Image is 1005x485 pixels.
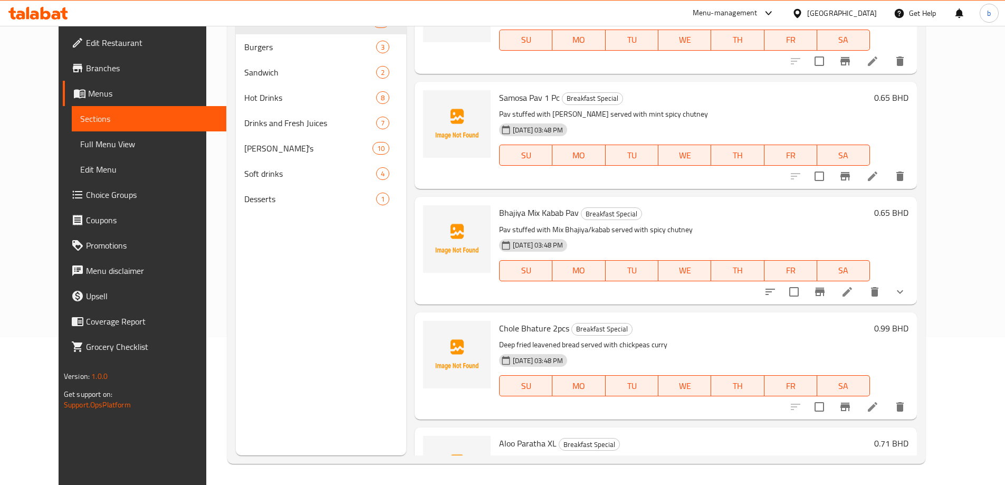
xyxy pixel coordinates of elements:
span: FR [769,148,813,163]
span: Breakfast Special [559,439,619,451]
h6: 0.99 BHD [874,321,908,336]
div: items [376,91,389,104]
button: FR [764,145,817,166]
span: Grocery Checklist [86,340,218,353]
span: MO [557,148,601,163]
button: TH [711,30,764,51]
div: Drinks and Fresh Juices7 [236,110,406,136]
img: Samosa Pav 1 Pc [423,90,491,158]
a: Grocery Checklist [63,334,226,359]
div: Desserts1 [236,186,406,212]
div: items [376,117,389,129]
span: Bhajiya Mix Kabab Pav [499,205,579,221]
span: Breakfast Special [572,323,632,335]
a: Edit Restaurant [63,30,226,55]
span: 8 [377,93,389,103]
span: SU [504,148,548,163]
button: WE [658,375,711,396]
div: Soft drinks4 [236,161,406,186]
span: SU [504,32,548,47]
div: [GEOGRAPHIC_DATA] [807,7,877,19]
div: Burgers3 [236,34,406,60]
button: TH [711,145,764,166]
img: Bhajiya Mix Kabab Pav [423,205,491,273]
span: WE [663,32,707,47]
h6: 0.65 BHD [874,205,908,220]
button: MO [552,260,605,281]
div: Breakfast Special [562,92,623,105]
span: FR [769,32,813,47]
span: Select to update [808,50,830,72]
span: Sections [80,112,218,125]
span: MO [557,263,601,278]
span: Upsell [86,290,218,302]
span: 10 [373,144,389,154]
span: WE [663,263,707,278]
button: SU [499,145,552,166]
span: 2 [377,68,389,78]
div: Mojito's [244,142,372,155]
p: Deep fried leavened bread served with chickpeas curry [499,338,870,351]
span: Sandwich [244,66,376,79]
span: SA [821,263,866,278]
button: sort-choices [758,279,783,305]
span: Select to update [808,165,830,187]
button: FR [764,260,817,281]
a: Full Menu View [72,131,226,157]
span: SA [821,148,866,163]
button: MO [552,30,605,51]
h6: 0.71 BHD [874,436,908,451]
span: TH [715,32,760,47]
span: TU [610,148,654,163]
button: MO [552,145,605,166]
button: WE [658,145,711,166]
span: Get support on: [64,387,112,401]
div: Burgers [244,41,376,53]
div: Menu-management [693,7,758,20]
div: Desserts [244,193,376,205]
span: Edit Restaurant [86,36,218,49]
div: Breakfast Special [559,438,620,451]
button: TU [606,260,658,281]
span: FR [769,263,813,278]
button: FR [764,375,817,396]
a: Coupons [63,207,226,233]
span: MO [557,32,601,47]
p: Pav stuffed with Mix Bhajiya/kabab served with spicy chutney [499,223,870,236]
a: Choice Groups [63,182,226,207]
a: Upsell [63,283,226,309]
span: MO [557,378,601,394]
button: TU [606,145,658,166]
button: SA [817,260,870,281]
span: TU [610,378,654,394]
button: Branch-specific-item [832,164,858,189]
span: SA [821,32,866,47]
span: [DATE] 03:48 PM [509,125,567,135]
div: items [372,142,389,155]
a: Branches [63,55,226,81]
button: SA [817,375,870,396]
span: b [987,7,991,19]
span: 1 [377,194,389,204]
span: FR [769,378,813,394]
button: TU [606,30,658,51]
svg: Show Choices [894,286,906,298]
span: WE [663,148,707,163]
a: Edit Menu [72,157,226,182]
div: Hot Drinks [244,91,376,104]
span: Branches [86,62,218,74]
button: TH [711,375,764,396]
button: TU [606,375,658,396]
span: WE [663,378,707,394]
div: Drinks and Fresh Juices [244,117,376,129]
div: items [376,167,389,180]
button: SA [817,30,870,51]
div: Sandwich2 [236,60,406,85]
span: Menu disclaimer [86,264,218,277]
button: delete [887,394,913,420]
span: 3 [377,42,389,52]
div: [PERSON_NAME]'s10 [236,136,406,161]
span: Menus [88,87,218,100]
button: Branch-specific-item [832,394,858,420]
